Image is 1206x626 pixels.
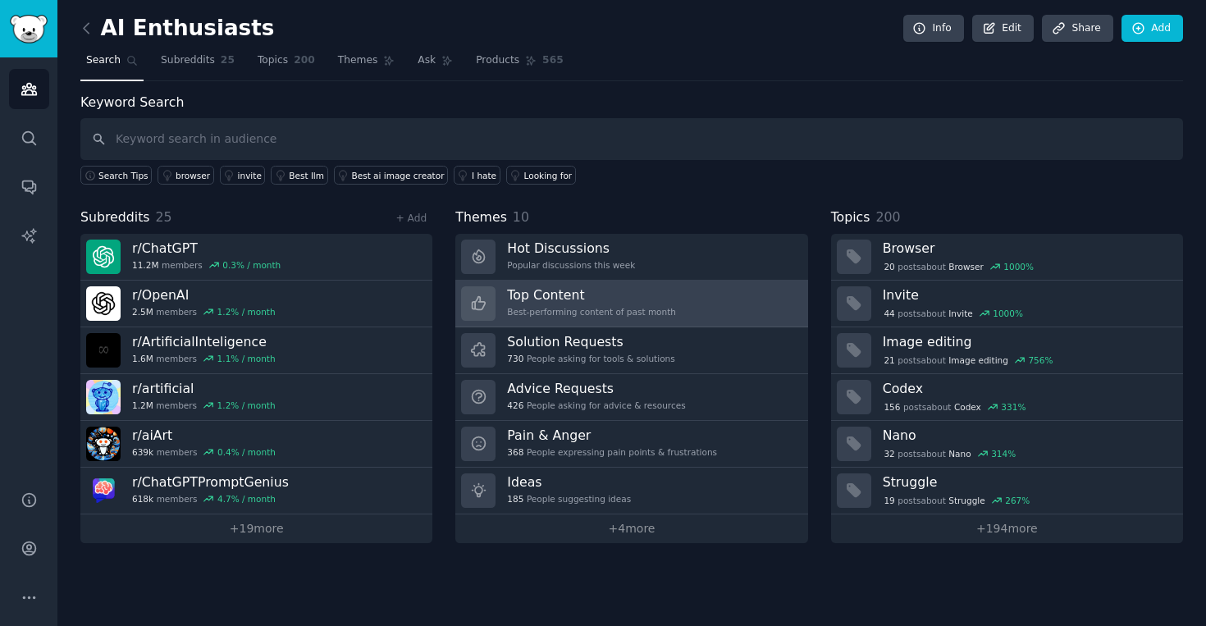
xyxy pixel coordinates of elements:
a: Image editing21postsaboutImage editing756% [831,327,1183,374]
a: Browser20postsaboutBrowser1000% [831,234,1183,281]
div: 1.1 % / month [217,353,276,364]
a: r/aiArt639kmembers0.4% / month [80,421,432,468]
a: Looking for [506,166,576,185]
h3: Advice Requests [507,380,685,397]
a: Ideas185People suggesting ideas [455,468,807,514]
span: 200 [875,209,900,225]
div: 0.4 % / month [217,446,276,458]
a: Best llm [271,166,327,185]
a: Themes [332,48,401,81]
img: artificial [86,380,121,414]
h3: r/ ChatGPTPromptGenius [132,473,289,491]
h3: Struggle [883,473,1172,491]
div: Best llm [289,170,324,181]
div: People asking for tools & solutions [507,353,674,364]
span: Search Tips [98,170,148,181]
div: post s about [883,259,1035,274]
a: r/ArtificialInteligence1.6Mmembers1.1% / month [80,327,432,374]
h3: Hot Discussions [507,240,635,257]
span: Topics [831,208,870,228]
a: browser [158,166,214,185]
img: ArtificialInteligence [86,333,121,368]
span: 20 [884,261,894,272]
span: 618k [132,493,153,505]
h3: Codex [883,380,1172,397]
img: aiArt [86,427,121,461]
span: Browser [948,261,984,272]
a: r/ChatGPTPromptGenius618kmembers4.7% / month [80,468,432,514]
img: OpenAI [86,286,121,321]
div: members [132,493,289,505]
div: post s about [883,353,1055,368]
span: 156 [884,401,900,413]
div: post s about [883,446,1017,461]
span: 25 [221,53,235,68]
a: invite [220,166,266,185]
a: r/ChatGPT11.2Mmembers0.3% / month [80,234,432,281]
a: Best ai image creator [334,166,448,185]
h2: AI Enthusiasts [80,16,274,42]
a: Hot DiscussionsPopular discussions this week [455,234,807,281]
div: members [132,446,276,458]
span: Nano [948,448,971,459]
a: I hate [454,166,500,185]
div: post s about [883,306,1025,321]
h3: Solution Requests [507,333,674,350]
span: Codex [954,401,981,413]
h3: r/ artificial [132,380,276,397]
a: Solution Requests730People asking for tools & solutions [455,327,807,374]
span: Search [86,53,121,68]
span: 565 [542,53,564,68]
div: members [132,306,276,318]
div: People expressing pain points & frustrations [507,446,717,458]
span: Products [476,53,519,68]
div: members [132,400,276,411]
a: +4more [455,514,807,543]
div: 314 % [991,448,1016,459]
input: Keyword search in audience [80,118,1183,160]
a: Ask [412,48,459,81]
div: post s about [883,400,1027,414]
a: r/artificial1.2Mmembers1.2% / month [80,374,432,421]
h3: r/ aiArt [132,427,276,444]
div: post s about [883,493,1031,508]
h3: Image editing [883,333,1172,350]
span: 2.5M [132,306,153,318]
span: 21 [884,354,894,366]
a: Edit [972,15,1034,43]
div: Best-performing content of past month [507,306,676,318]
a: + Add [395,212,427,224]
span: Topics [258,53,288,68]
a: Share [1042,15,1112,43]
div: browser [176,170,210,181]
span: 639k [132,446,153,458]
button: Search Tips [80,166,152,185]
span: 1.2M [132,400,153,411]
span: 19 [884,495,894,506]
a: Products565 [470,48,569,81]
a: +19more [80,514,432,543]
span: Subreddits [161,53,215,68]
div: members [132,259,281,271]
img: ChatGPT [86,240,121,274]
a: Top ContentBest-performing content of past month [455,281,807,327]
h3: r/ ChatGPT [132,240,281,257]
span: 44 [884,308,894,319]
div: 267 % [1005,495,1030,506]
a: Add [1121,15,1183,43]
h3: Invite [883,286,1172,304]
a: r/OpenAI2.5Mmembers1.2% / month [80,281,432,327]
a: Codex156postsaboutCodex331% [831,374,1183,421]
h3: r/ ArtificialInteligence [132,333,276,350]
span: 185 [507,493,523,505]
span: Image editing [948,354,1008,366]
a: Subreddits25 [155,48,240,81]
div: Looking for [524,170,573,181]
span: 1.6M [132,353,153,364]
a: Invite44postsaboutInvite1000% [831,281,1183,327]
div: members [132,353,276,364]
h3: r/ OpenAI [132,286,276,304]
h3: Pain & Anger [507,427,717,444]
span: 11.2M [132,259,158,271]
span: 25 [156,209,172,225]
